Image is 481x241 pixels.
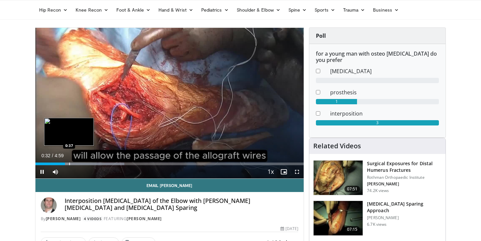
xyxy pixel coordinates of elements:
a: Spine [284,3,311,17]
span: 07:51 [344,186,360,192]
span: 0:32 [41,153,50,158]
button: Playback Rate [264,165,277,178]
video-js: Video Player [35,28,304,179]
span: / [52,153,53,158]
dd: prosthesis [325,88,444,96]
a: [PERSON_NAME] [127,216,162,221]
img: fd82fabf-6965-42bb-9c52-80cde8effe56.150x105_q85_crop-smart_upscale.jpg [314,201,363,235]
div: Progress Bar [35,163,304,165]
a: Foot & Ankle [112,3,154,17]
a: Pediatrics [197,3,233,17]
h3: [MEDICAL_DATA] Sparing Approach [367,201,442,214]
p: Rothman Orthopaedic Institute [367,175,442,180]
a: Shoulder & Elbow [233,3,284,17]
button: Pause [35,165,49,178]
a: [PERSON_NAME] [46,216,81,221]
img: Avatar [41,197,57,213]
a: Sports [311,3,339,17]
p: [PERSON_NAME] [367,215,442,220]
img: 70322_0000_3.png.150x105_q85_crop-smart_upscale.jpg [314,161,363,195]
div: 3 [316,120,439,125]
img: image.jpeg [44,118,94,146]
h4: Interposition [MEDICAL_DATA] of the Elbow with [PERSON_NAME] [MEDICAL_DATA] and [MEDICAL_DATA] Sp... [65,197,299,212]
a: 4 Videos [82,216,104,221]
p: [PERSON_NAME] [367,181,442,187]
a: Business [369,3,403,17]
div: [DATE] [280,226,298,232]
a: Knee Recon [72,3,112,17]
h6: for a young man with osteo [MEDICAL_DATA] do you prefer [316,51,439,63]
a: 07:51 Surgical Exposures for Distal Humerus Fractures Rothman Orthopaedic Institute [PERSON_NAME]... [313,160,442,195]
p: 74.2K views [367,188,389,193]
span: 4:59 [55,153,64,158]
a: Email [PERSON_NAME] [35,179,304,192]
a: 07:15 [MEDICAL_DATA] Sparing Approach [PERSON_NAME] 6.7K views [313,201,442,236]
a: Hip Recon [35,3,72,17]
div: By FEATURING [41,216,299,222]
dd: interposition [325,110,444,118]
h4: Related Videos [313,142,361,150]
a: Hand & Wrist [154,3,197,17]
button: Fullscreen [290,165,304,178]
strong: Poll [316,32,326,39]
p: 6.7K views [367,222,387,227]
div: 1 [316,99,357,104]
button: Mute [49,165,62,178]
button: Enable picture-in-picture mode [277,165,290,178]
dd: [MEDICAL_DATA] [325,67,444,75]
a: Trauma [339,3,369,17]
h3: Surgical Exposures for Distal Humerus Fractures [367,160,442,173]
span: 07:15 [344,226,360,233]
